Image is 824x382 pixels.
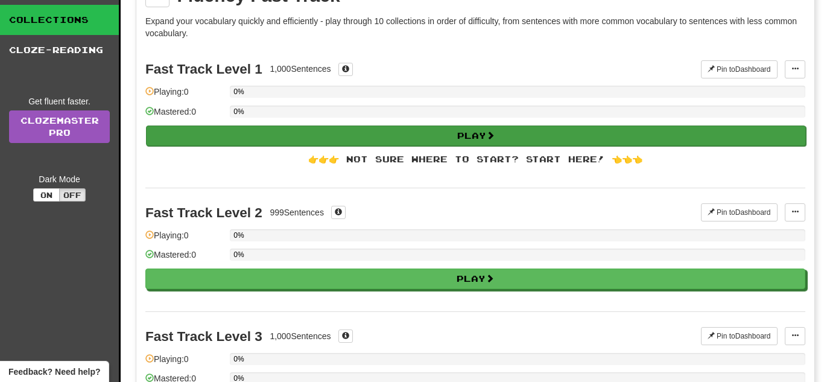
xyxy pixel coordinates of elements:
div: Fast Track Level 1 [145,62,262,77]
div: Dark Mode [9,173,110,185]
a: ClozemasterPro [9,110,110,143]
button: Pin toDashboard [701,327,778,345]
div: Mastered: 0 [145,106,224,126]
button: Play [145,269,805,289]
div: 1,000 Sentences [270,330,331,342]
div: Fast Track Level 3 [145,329,262,344]
div: 1,000 Sentences [270,63,331,75]
div: Fast Track Level 2 [145,205,262,220]
div: 👉👉👉 Not sure where to start? Start here! 👈👈👈 [145,153,805,165]
div: 999 Sentences [270,206,324,218]
div: Playing: 0 [145,353,224,373]
div: Get fluent faster. [9,95,110,107]
div: Playing: 0 [145,86,224,106]
div: Playing: 0 [145,229,224,249]
button: Off [59,188,86,202]
button: Pin toDashboard [701,60,778,78]
button: Play [146,126,806,146]
button: On [33,188,60,202]
span: Open feedback widget [8,366,100,378]
div: Mastered: 0 [145,249,224,269]
p: Expand your vocabulary quickly and efficiently - play through 10 collections in order of difficul... [145,15,805,39]
button: Pin toDashboard [701,203,778,221]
